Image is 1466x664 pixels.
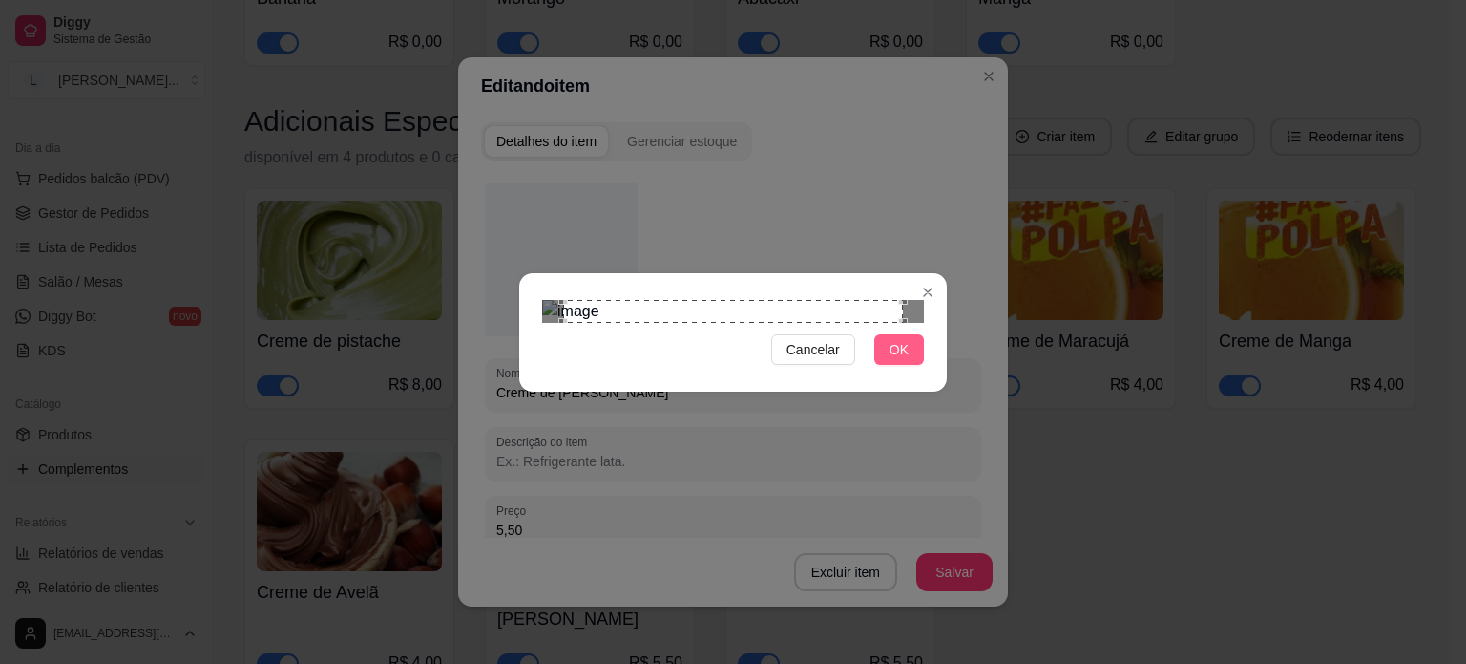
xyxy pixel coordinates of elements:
[912,277,943,308] button: Close
[542,300,924,323] img: image
[563,300,903,323] div: Use the arrow keys to move the crop selection area
[874,334,924,365] button: OK
[890,339,909,360] span: OK
[771,334,855,365] button: Cancelar
[786,339,840,360] span: Cancelar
